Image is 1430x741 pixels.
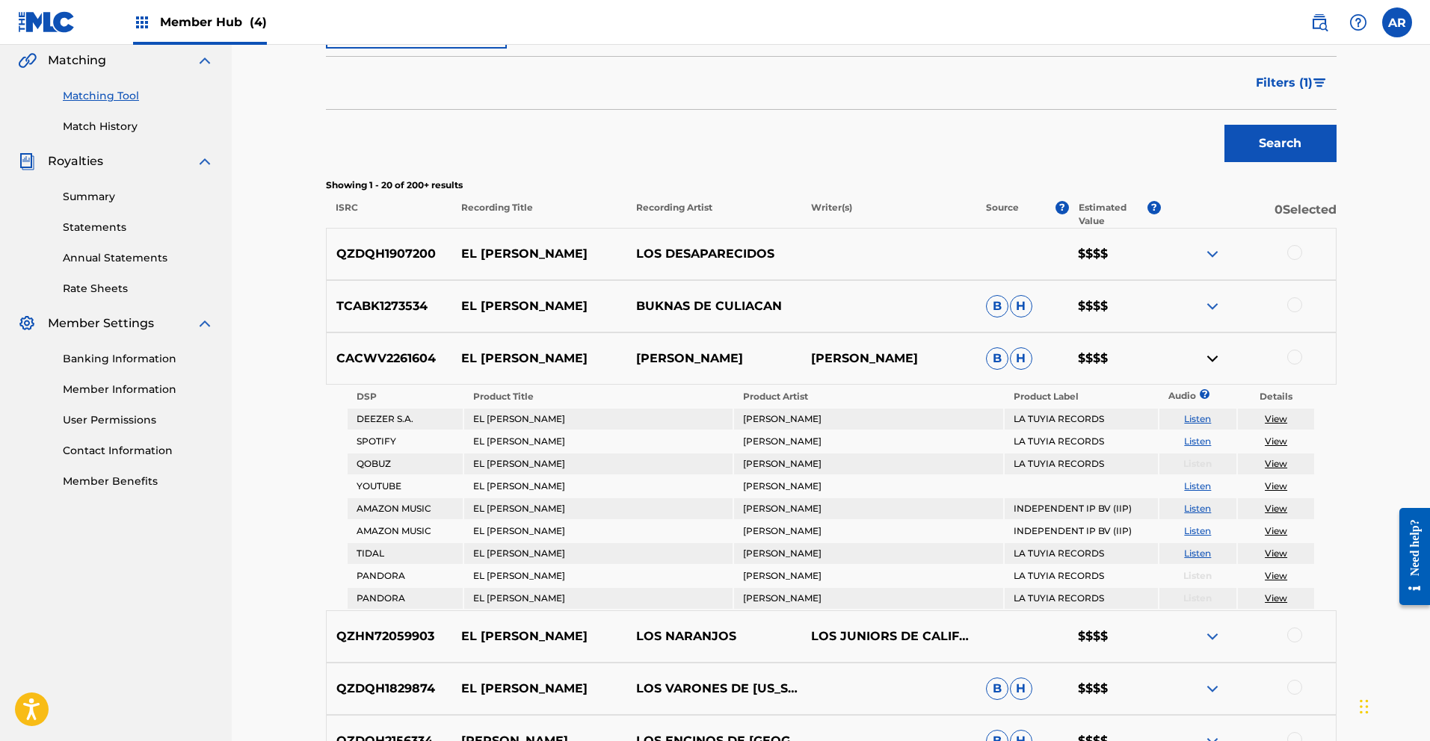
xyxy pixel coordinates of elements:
[452,297,626,315] p: EL [PERSON_NAME]
[1184,435,1211,447] a: Listen
[196,52,214,69] img: expand
[348,431,463,452] td: SPOTIFY
[734,543,1002,564] td: [PERSON_NAME]
[734,498,1002,519] td: [PERSON_NAME]
[1355,669,1430,741] iframe: Chat Widget
[326,201,452,228] p: ISRC
[1204,350,1221,368] img: contract
[1068,297,1161,315] p: $$$$
[348,565,463,586] td: PANDORA
[1265,435,1287,447] a: View
[1184,413,1211,424] a: Listen
[63,119,214,134] a: Match History
[1005,386,1158,407] th: Product Label
[160,13,267,31] span: Member Hub
[1068,680,1161,698] p: $$$$
[196,314,214,332] img: expand
[348,521,463,542] td: AMAZON MUSIC
[327,680,452,698] p: QZDQH1829874
[626,680,801,698] p: LOS VARONES DE [US_STATE]
[734,453,1002,474] td: [PERSON_NAME]
[18,11,75,33] img: MLC Logo
[464,409,733,430] td: EL [PERSON_NAME]
[734,386,1002,407] th: Product Artist
[464,476,733,497] td: EL [PERSON_NAME]
[1068,627,1161,645] p: $$$$
[1204,680,1221,698] img: expand
[986,678,1008,700] span: B
[1010,295,1032,317] span: H
[1343,7,1373,37] div: Help
[734,565,1002,586] td: [PERSON_NAME]
[63,351,214,367] a: Banking Information
[986,347,1008,370] span: B
[1159,457,1236,471] p: Listen
[1256,74,1313,92] span: Filters ( 1 )
[1010,678,1032,700] span: H
[1010,347,1032,370] span: H
[1005,565,1158,586] td: LA TUYIA RECORDS
[348,498,463,519] td: AMAZON MUSIC
[1360,684,1369,729] div: Drag
[1265,592,1287,604] a: View
[801,627,976,645] p: LOS JUNIORS DE CALIFRONIA
[1005,498,1158,519] td: INDEPENDENT IP BV (IIP)
[1005,543,1158,564] td: LA TUYIA RECORDS
[734,588,1002,609] td: [PERSON_NAME]
[464,498,733,519] td: EL [PERSON_NAME]
[250,15,267,29] span: (4)
[326,179,1337,192] p: Showing 1 - 20 of 200+ results
[1388,496,1430,616] iframe: Resource Center
[1079,201,1147,228] p: Estimated Value
[327,245,452,263] p: QZDQH1907200
[1265,525,1287,536] a: View
[348,476,463,497] td: YOUTUBE
[464,521,733,542] td: EL [PERSON_NAME]
[18,152,36,170] img: Royalties
[63,281,214,297] a: Rate Sheets
[1204,389,1205,399] span: ?
[1184,548,1211,559] a: Listen
[63,250,214,266] a: Annual Statements
[1313,78,1326,87] img: filter
[63,382,214,397] a: Member Information
[1204,627,1221,645] img: expand
[801,201,976,228] p: Writer(s)
[1247,64,1337,102] button: Filters (1)
[986,201,1019,228] p: Source
[1265,480,1287,492] a: View
[1159,569,1236,583] p: Listen
[464,588,733,609] td: EL [PERSON_NAME]
[348,588,463,609] td: PANDORA
[1161,201,1336,228] p: 0 Selected
[626,201,801,228] p: Recording Artist
[734,409,1002,430] td: [PERSON_NAME]
[133,13,151,31] img: Top Rightsholders
[452,680,626,698] p: EL [PERSON_NAME]
[1068,350,1161,368] p: $$$$
[1204,297,1221,315] img: expand
[452,350,626,368] p: EL [PERSON_NAME]
[452,627,626,645] p: EL [PERSON_NAME]
[626,245,801,263] p: LOS DESAPARECIDOS
[626,297,801,315] p: BUKNAS DE CULIACAN
[48,314,154,332] span: Member Settings
[1184,525,1211,536] a: Listen
[464,453,733,474] td: EL [PERSON_NAME]
[48,152,103,170] span: Royalties
[1184,480,1211,492] a: Listen
[63,474,214,489] a: Member Benefits
[196,152,214,170] img: expand
[348,409,463,430] td: DEEZER S.A.
[1304,7,1334,37] a: Public Search
[1184,503,1211,514] a: Listen
[464,543,733,564] td: EL [PERSON_NAME]
[1159,592,1236,605] p: Listen
[1224,125,1337,162] button: Search
[63,412,214,428] a: User Permissions
[1238,386,1315,407] th: Details
[1005,453,1158,474] td: LA TUYIA RECORDS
